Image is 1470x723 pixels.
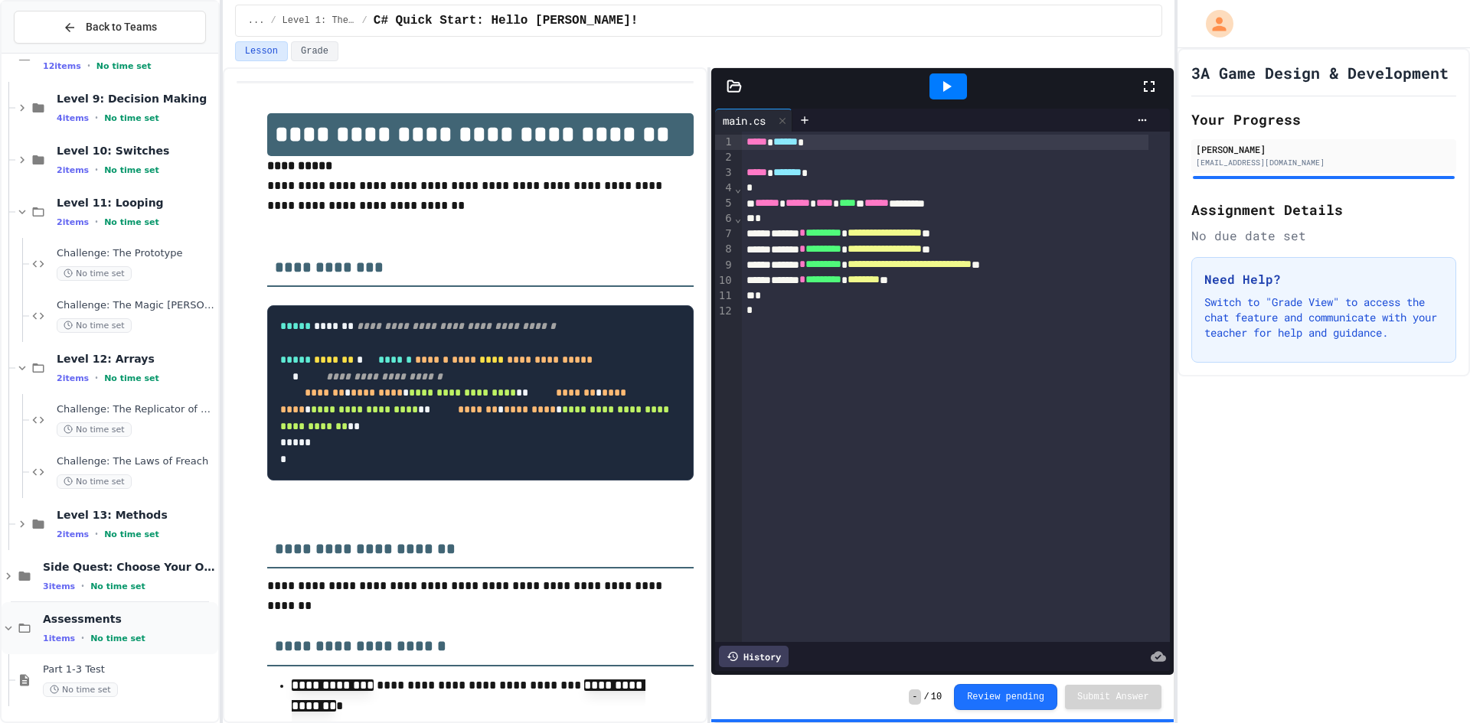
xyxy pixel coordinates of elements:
span: 3 items [43,581,75,591]
span: Level 11: Looping [57,196,215,210]
span: • [95,112,98,124]
div: 8 [715,242,734,257]
span: Fold line [734,182,742,194]
span: • [95,372,98,384]
span: Level 1: The C# Language [283,15,356,27]
span: • [95,528,98,540]
div: History [719,646,789,667]
div: 12 [715,304,734,319]
span: Challenge: The Laws of Freach [57,455,215,468]
div: 7 [715,226,734,242]
span: • [81,580,84,592]
span: No time set [104,373,159,383]
span: Fold line [734,212,742,224]
span: Assessments [43,612,215,626]
span: 12 items [43,61,81,71]
button: Grade [291,41,338,61]
div: main.cs [715,109,792,132]
h2: Your Progress [1191,109,1456,130]
span: Level 9: Decision Making [57,92,215,106]
span: No time set [57,266,132,281]
div: 2 [715,150,734,165]
div: 3 [715,165,734,181]
span: Level 10: Switches [57,144,215,158]
div: main.cs [715,112,773,129]
span: Part 1-3 Test [43,663,215,676]
div: 4 [715,181,734,196]
div: No due date set [1191,226,1456,245]
span: No time set [104,113,159,123]
div: 11 [715,288,734,304]
span: / [924,691,929,703]
h3: Need Help? [1204,270,1443,288]
span: 2 items [57,529,89,539]
button: Review pending [954,684,1057,710]
span: Challenge: The Replicator of D'To [57,403,215,416]
button: Lesson [235,41,288,61]
span: 2 items [57,373,89,383]
div: My Account [1190,6,1237,41]
span: Challenge: The Magic [PERSON_NAME] [57,299,215,312]
div: [PERSON_NAME] [1196,142,1452,156]
span: Challenge: The Prototype [57,247,215,260]
span: • [95,164,98,176]
span: • [95,216,98,228]
div: 1 [715,135,734,150]
button: Back to Teams [14,11,206,44]
span: - [909,689,920,705]
p: Switch to "Grade View" to access the chat feature and communicate with your teacher for help and ... [1204,295,1443,340]
span: No time set [104,165,159,175]
h2: Assignment Details [1191,199,1456,220]
span: No time set [104,217,159,227]
span: 4 items [57,113,89,123]
button: Submit Answer [1065,685,1161,709]
span: No time set [57,474,132,489]
div: 9 [715,258,734,273]
span: No time set [57,318,132,333]
span: 1 items [43,633,75,643]
span: 10 [931,691,942,703]
span: Back to Teams [86,19,157,35]
span: No time set [43,682,118,697]
span: / [362,15,367,27]
span: / [270,15,276,27]
span: 2 items [57,165,89,175]
span: No time set [96,61,152,71]
h1: 3A Game Design & Development [1191,62,1449,83]
div: 10 [715,273,734,288]
span: ... [248,15,265,27]
span: Level 12: Arrays [57,352,215,366]
span: • [81,632,84,644]
span: No time set [90,633,145,643]
span: C# Quick Start: Hello JuiceMind! [374,11,639,30]
span: • [87,60,90,72]
span: No time set [90,581,145,591]
span: No time set [57,422,132,437]
span: Submit Answer [1077,691,1149,703]
span: Side Quest: Choose Your Own Adventure [43,560,215,574]
span: No time set [104,529,159,539]
div: 6 [715,211,734,226]
span: Level 13: Methods [57,508,215,522]
div: [EMAIL_ADDRESS][DOMAIN_NAME] [1196,157,1452,168]
span: 2 items [57,217,89,227]
div: 5 [715,196,734,211]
